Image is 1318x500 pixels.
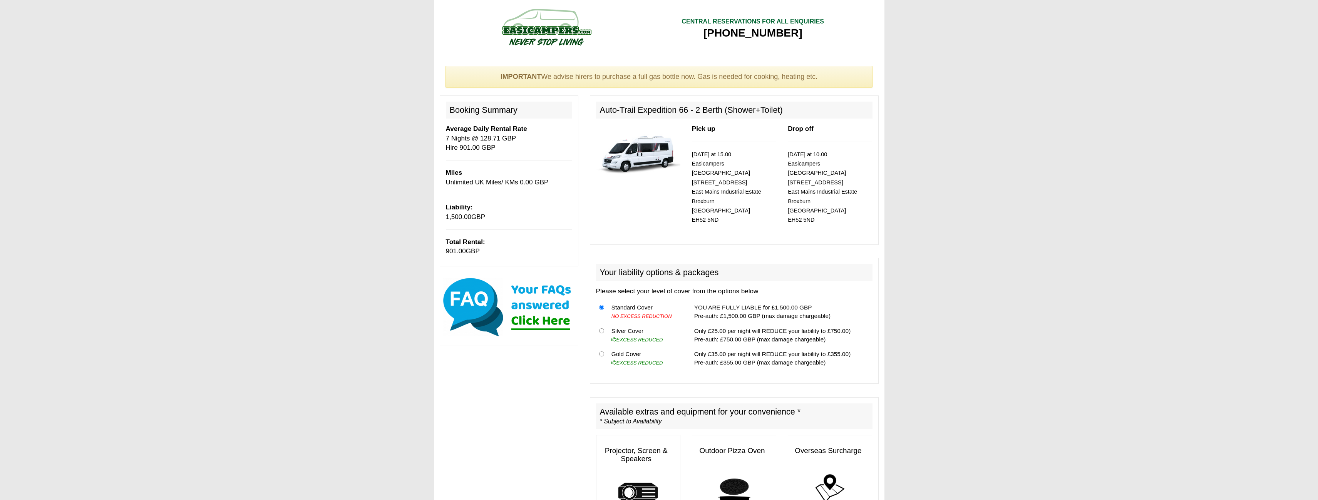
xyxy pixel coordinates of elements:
p: Unlimited UK Miles/ KMs 0.00 GBP [446,168,572,187]
div: We advise hirers to purchase a full gas bottle now. Gas is needed for cooking, heating etc. [445,66,873,88]
img: 339.jpg [596,124,680,179]
p: 7 Nights @ 128.71 GBP Hire 901.00 GBP [446,124,572,152]
i: EXCESS REDUCED [611,337,663,343]
h2: Booking Summary [446,102,572,119]
img: Click here for our most common FAQs [440,276,578,338]
h3: Outdoor Pizza Oven [692,443,776,459]
b: Liability: [446,204,473,211]
b: Miles [446,169,462,176]
img: campers-checkout-logo.png [473,6,620,48]
i: * Subject to Availability [600,418,662,425]
b: Total Rental: [446,238,485,246]
div: CENTRAL RESERVATIONS FOR ALL ENQUIRIES [682,17,824,26]
div: [PHONE_NUMBER] [682,26,824,40]
i: EXCESS REDUCED [611,360,663,366]
td: Only £25.00 per night will REDUCE your liability to £750.00) Pre-auth: £750.00 GBP (max damage ch... [691,323,873,347]
h2: Available extras and equipment for your convenience * [596,403,873,430]
h2: Auto-Trail Expedition 66 - 2 Berth (Shower+Toilet) [596,102,873,119]
h3: Projector, Screen & Speakers [596,443,680,467]
td: YOU ARE FULLY LIABLE for £1,500.00 GBP Pre-auth: £1,500.00 GBP (max damage chargeable) [691,300,873,324]
td: Standard Cover [608,300,682,324]
td: Gold Cover [608,347,682,370]
td: Only £35.00 per night will REDUCE your liability to £355.00) Pre-auth: £355.00 GBP (max damage ch... [691,347,873,370]
p: Please select your level of cover from the options below [596,287,873,296]
strong: IMPORTANT [501,73,541,80]
h2: Your liability options & packages [596,264,873,281]
p: GBP [446,237,572,256]
span: 901.00 [446,247,466,255]
b: Drop off [788,125,813,132]
b: Pick up [692,125,715,132]
small: [DATE] at 15.00 Easicampers [GEOGRAPHIC_DATA] [STREET_ADDRESS] East Mains Industrial Estate Broxb... [692,151,761,223]
i: NO EXCESS REDUCTION [611,313,672,319]
small: [DATE] at 10.00 Easicampers [GEOGRAPHIC_DATA] [STREET_ADDRESS] East Mains Industrial Estate Broxb... [788,151,857,223]
span: 1,500.00 [446,213,472,221]
b: Average Daily Rental Rate [446,125,527,132]
p: GBP [446,203,572,222]
td: Silver Cover [608,323,682,347]
h3: Overseas Surcharge [788,443,872,459]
